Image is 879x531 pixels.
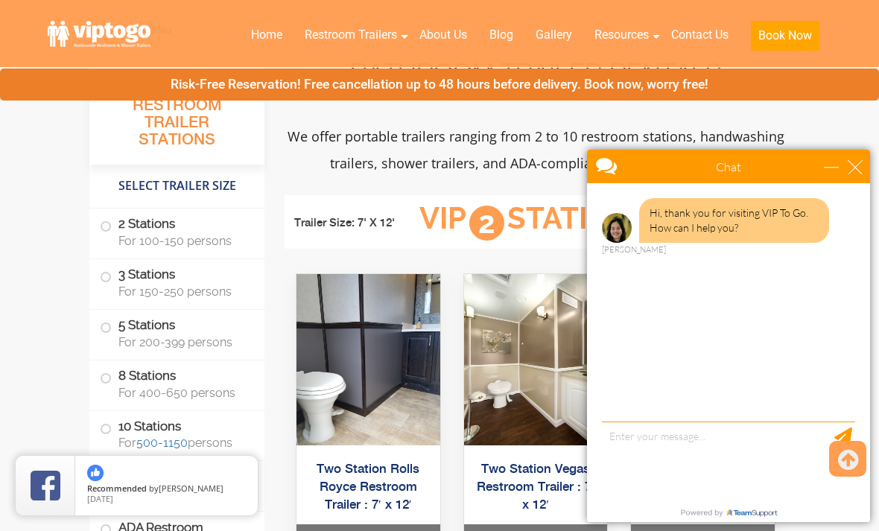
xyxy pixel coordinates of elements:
label: 8 Stations [100,360,254,407]
span: For 200-399 persons [118,335,247,349]
h3: All Portable Restroom Trailer Stations [89,75,264,165]
button: Book Now [751,21,819,51]
a: 500-1150 [136,436,188,450]
span: For 150-250 persons [118,284,247,299]
a: Two Station Vegas Restroom Trailer : 7′ x 12′ [477,462,594,512]
span: For 100-150 persons [118,234,247,248]
a: Resources [583,19,660,51]
img: thumbs up icon [87,465,104,481]
img: Side view of two station restroom trailer with separate doors for males and females [296,274,440,445]
img: Review Rating [31,471,60,500]
p: We offer portable trailers ranging from 2 to 10 restroom stations, handwashing trailers, shower t... [285,123,787,177]
span: [PERSON_NAME] [159,483,223,494]
a: Blog [478,19,524,51]
span: For persons [118,436,247,450]
h3: VIP Stations [416,203,655,244]
span: 2 [469,206,504,241]
a: Contact Us [660,19,740,51]
span: For 400-650 persons [118,386,247,400]
a: Gallery [524,19,583,51]
h4: Select Trailer Size [89,172,264,200]
iframe: Live Chat Box [578,141,879,531]
label: 10 Stations [100,411,254,457]
a: Home [240,19,293,51]
img: Side view of two station restroom trailer with separate doors for males and females [464,274,608,445]
a: About Us [408,19,478,51]
label: 2 Stations [100,209,254,255]
li: Trailer Size: 7' X 12' [294,214,416,232]
a: Restroom Trailers [293,19,408,51]
label: 5 Stations [100,310,254,356]
a: Two Station Rolls Royce Restroom Trailer : 7′ x 12′ [317,462,419,512]
span: Recommended [87,483,147,494]
label: 3 Stations [100,259,254,305]
a: Book Now [740,19,831,60]
span: [DATE] [87,493,113,504]
span: by [87,484,246,495]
